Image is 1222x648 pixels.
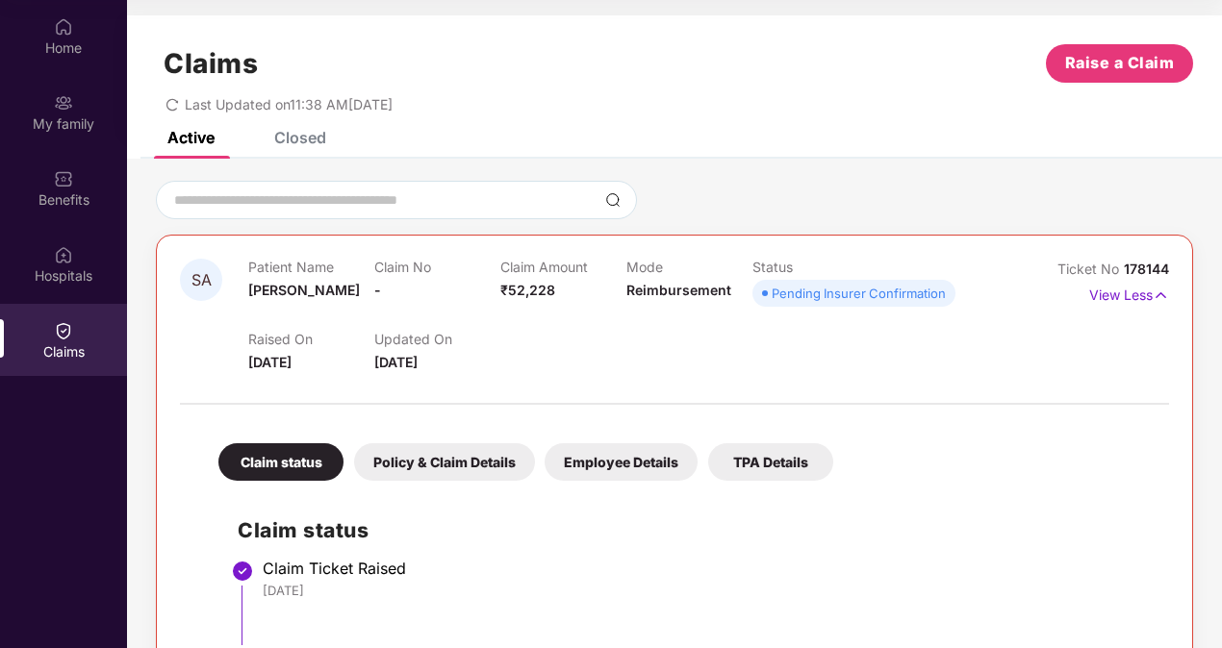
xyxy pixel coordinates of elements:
h2: Claim status [238,514,1150,546]
p: Claim Amount [500,259,626,275]
span: Reimbursement [626,282,731,298]
img: svg+xml;base64,PHN2ZyB3aWR0aD0iMjAiIGhlaWdodD0iMjAiIHZpZXdCb3g9IjAgMCAyMCAyMCIgZmlsbD0ibm9uZSIgeG... [54,93,73,112]
div: Claim status [218,443,344,481]
div: [DATE] [263,582,1150,599]
span: SA [191,272,212,288]
img: svg+xml;base64,PHN2ZyBpZD0iQ2xhaW0iIHhtbG5zPSJodHRwOi8vd3d3LnczLm9yZy8yMDAwL3N2ZyIgd2lkdGg9IjIwIi... [54,321,73,340]
div: Pending Insurer Confirmation [772,284,946,303]
img: svg+xml;base64,PHN2ZyBpZD0iSG9zcGl0YWxzIiB4bWxucz0iaHR0cDovL3d3dy53My5vcmcvMjAwMC9zdmciIHdpZHRoPS... [54,245,73,264]
span: ₹52,228 [500,282,555,298]
span: [DATE] [374,354,418,370]
span: [DATE] [248,354,292,370]
div: Active [167,128,215,147]
span: Last Updated on 11:38 AM[DATE] [185,96,393,112]
img: svg+xml;base64,PHN2ZyB4bWxucz0iaHR0cDovL3d3dy53My5vcmcvMjAwMC9zdmciIHdpZHRoPSIxNyIgaGVpZ2h0PSIxNy... [1153,285,1169,306]
p: Status [752,259,878,275]
span: 178144 [1124,261,1169,277]
p: Raised On [248,331,374,347]
span: [PERSON_NAME] [248,282,360,298]
span: Raise a Claim [1065,51,1175,75]
div: Policy & Claim Details [354,443,535,481]
span: redo [165,96,179,112]
p: View Less [1089,280,1169,306]
h1: Claims [164,47,258,80]
span: Ticket No [1057,261,1124,277]
span: - [374,282,381,298]
div: Closed [274,128,326,147]
p: Patient Name [248,259,374,275]
img: svg+xml;base64,PHN2ZyBpZD0iSG9tZSIgeG1sbnM9Imh0dHA6Ly93d3cudzMub3JnLzIwMDAvc3ZnIiB3aWR0aD0iMjAiIG... [54,17,73,37]
div: TPA Details [708,443,833,481]
p: Mode [626,259,752,275]
img: svg+xml;base64,PHN2ZyBpZD0iU2VhcmNoLTMyeDMyIiB4bWxucz0iaHR0cDovL3d3dy53My5vcmcvMjAwMC9zdmciIHdpZH... [605,192,621,208]
img: svg+xml;base64,PHN2ZyBpZD0iU3RlcC1Eb25lLTMyeDMyIiB4bWxucz0iaHR0cDovL3d3dy53My5vcmcvMjAwMC9zdmciIH... [231,560,254,583]
button: Raise a Claim [1046,44,1193,83]
p: Claim No [374,259,500,275]
div: Employee Details [545,443,698,481]
p: Updated On [374,331,500,347]
img: svg+xml;base64,PHN2ZyBpZD0iQmVuZWZpdHMiIHhtbG5zPSJodHRwOi8vd3d3LnczLm9yZy8yMDAwL3N2ZyIgd2lkdGg9Ij... [54,169,73,188]
div: Claim Ticket Raised [263,559,1150,578]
